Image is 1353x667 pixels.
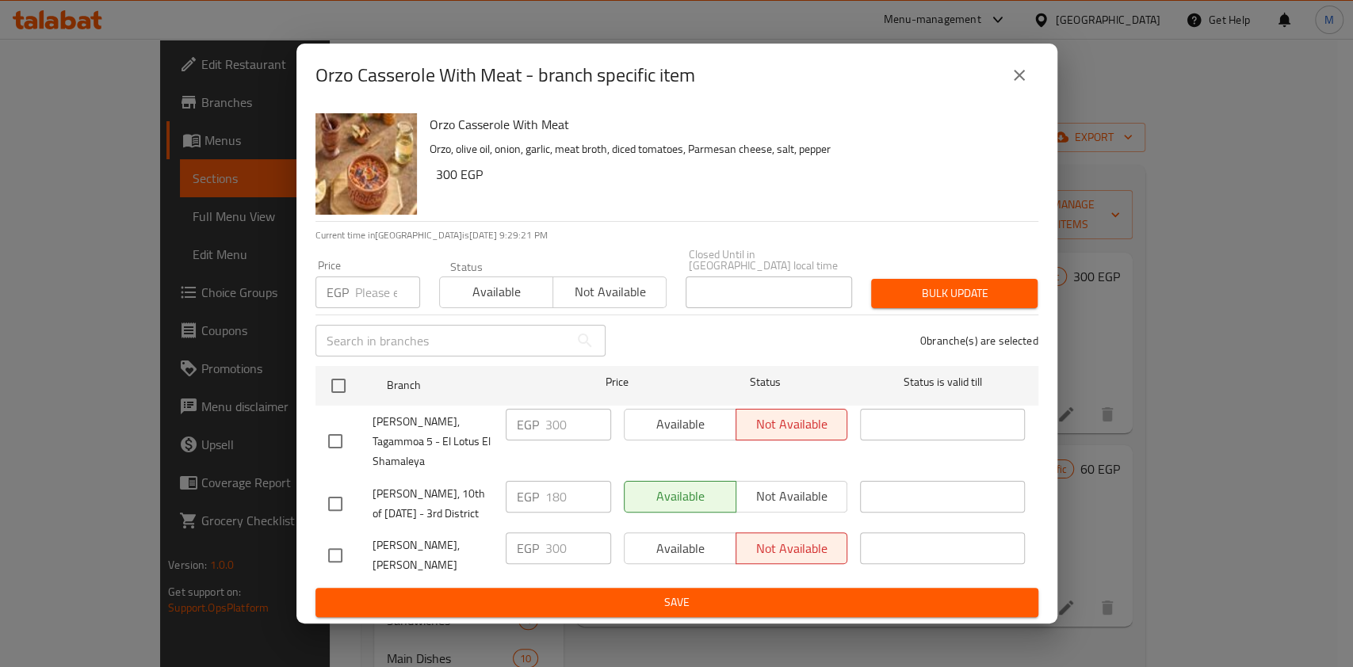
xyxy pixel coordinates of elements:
[373,484,493,524] span: [PERSON_NAME], 10th of [DATE] - 3rd District
[564,372,670,392] span: Price
[517,415,539,434] p: EGP
[446,280,547,303] span: Available
[871,279,1038,308] button: Bulk update
[517,539,539,558] p: EGP
[327,283,349,302] p: EGP
[387,375,552,395] span: Branch
[430,113,1026,135] h6: Orzo Casserole With Meat
[560,280,660,303] span: Not available
[430,139,1026,159] p: Orzo, olive oil, onion, garlic, meat broth, diced tomatoes, Parmesan cheese, salt, pepper
[920,333,1038,349] p: 0 branche(s) are selected
[884,284,1025,303] span: Bulk update
[355,276,420,308] input: Please enter price
[315,228,1038,242] p: Current time in [GEOGRAPHIC_DATA] is [DATE] 9:29:21 PM
[1000,56,1038,94] button: close
[315,113,417,215] img: Orzo Casserole With Meat
[328,593,1026,612] span: Save
[860,372,1025,392] span: Status is valid till
[439,276,553,308] button: Available
[682,372,847,392] span: Status
[436,163,1026,185] h6: 300 EGP
[552,276,667,308] button: Not available
[545,481,611,513] input: Please enter price
[315,325,569,356] input: Search in branches
[545,409,611,440] input: Please enter price
[373,536,493,575] span: [PERSON_NAME], [PERSON_NAME]
[373,412,493,471] span: [PERSON_NAME], Tagammoa 5 - El Lotus El Shamaleya
[315,588,1038,617] button: Save
[517,487,539,506] p: EGP
[315,63,695,88] h2: Orzo Casserole With Meat - branch specific item
[545,532,611,564] input: Please enter price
